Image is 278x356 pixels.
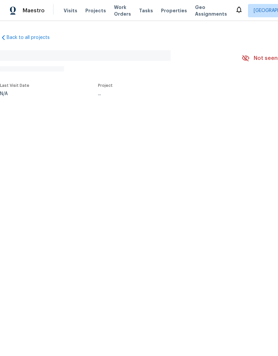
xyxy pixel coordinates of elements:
[139,8,153,13] span: Tasks
[98,91,226,96] div: ...
[195,4,227,17] span: Geo Assignments
[114,4,131,17] span: Work Orders
[85,7,106,14] span: Projects
[64,7,77,14] span: Visits
[98,84,113,88] span: Project
[161,7,187,14] span: Properties
[23,7,45,14] span: Maestro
